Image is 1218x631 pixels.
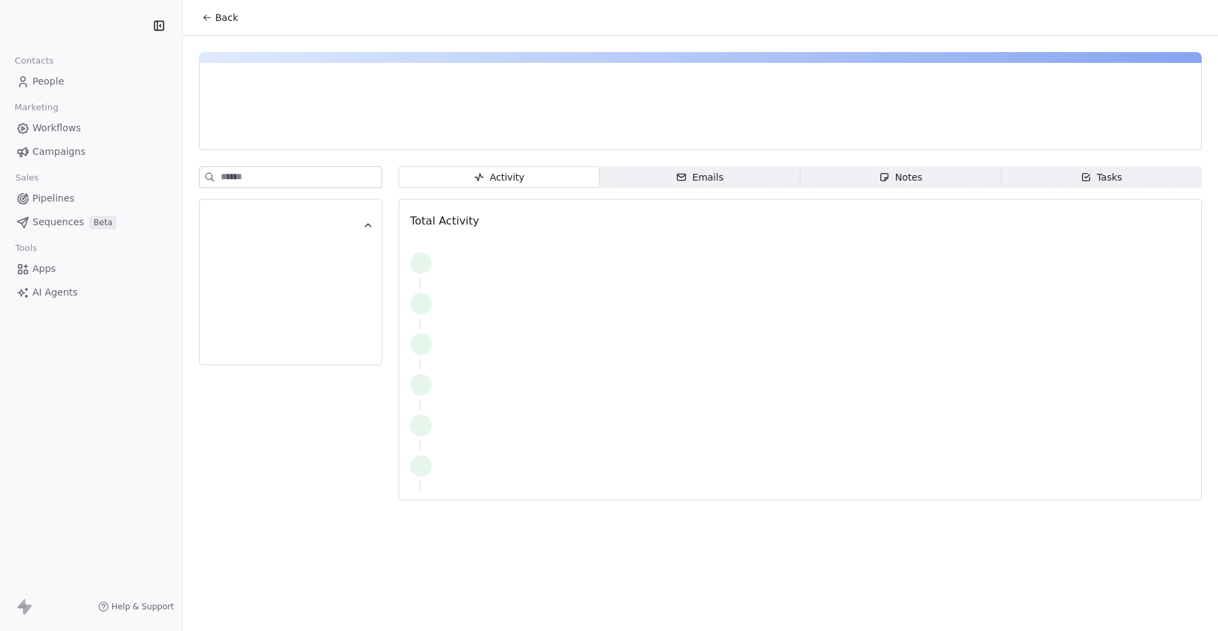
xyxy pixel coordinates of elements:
a: SequencesBeta [11,211,171,233]
span: Beta [89,216,116,229]
span: Sales [9,168,45,188]
a: Workflows [11,117,171,139]
span: AI Agents [32,285,78,300]
span: Back [215,11,238,24]
span: Apps [32,262,56,276]
a: Campaigns [11,141,171,163]
div: Notes [879,170,922,185]
span: Marketing [9,97,64,118]
div: Tasks [1081,170,1123,185]
a: Pipelines [11,187,171,210]
span: Total Activity [410,214,479,227]
button: Back [194,5,246,30]
span: Workflows [32,121,81,135]
span: Tools [9,238,43,258]
span: Campaigns [32,145,85,159]
span: People [32,74,64,89]
span: Pipelines [32,191,74,206]
span: Contacts [9,51,60,71]
span: Sequences [32,215,84,229]
a: People [11,70,171,93]
a: Help & Support [98,601,174,612]
a: Apps [11,258,171,280]
div: Emails [676,170,723,185]
span: Help & Support [112,601,174,612]
a: AI Agents [11,281,171,304]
